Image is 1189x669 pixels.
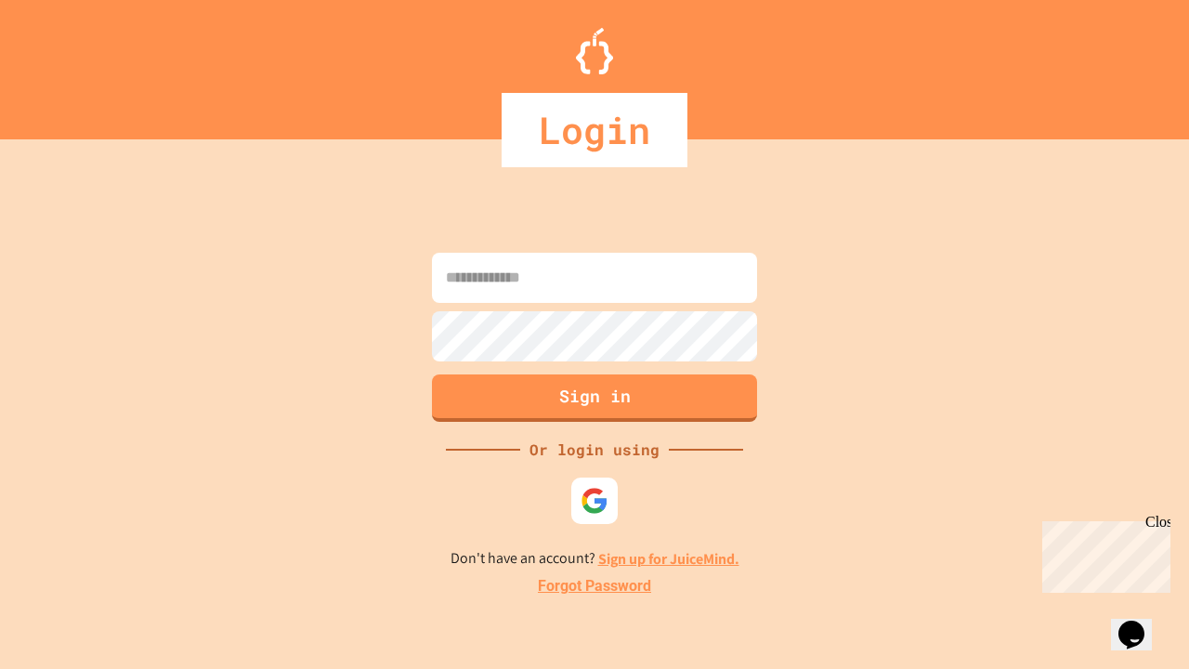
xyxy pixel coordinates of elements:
a: Sign up for JuiceMind. [598,549,739,569]
iframe: chat widget [1111,595,1170,650]
div: Chat with us now!Close [7,7,128,118]
div: Login [502,93,687,167]
a: Forgot Password [538,575,651,597]
iframe: chat widget [1035,514,1170,593]
p: Don't have an account? [451,547,739,571]
img: google-icon.svg [581,487,608,515]
div: Or login using [520,439,669,461]
img: Logo.svg [576,28,613,74]
button: Sign in [432,374,757,422]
